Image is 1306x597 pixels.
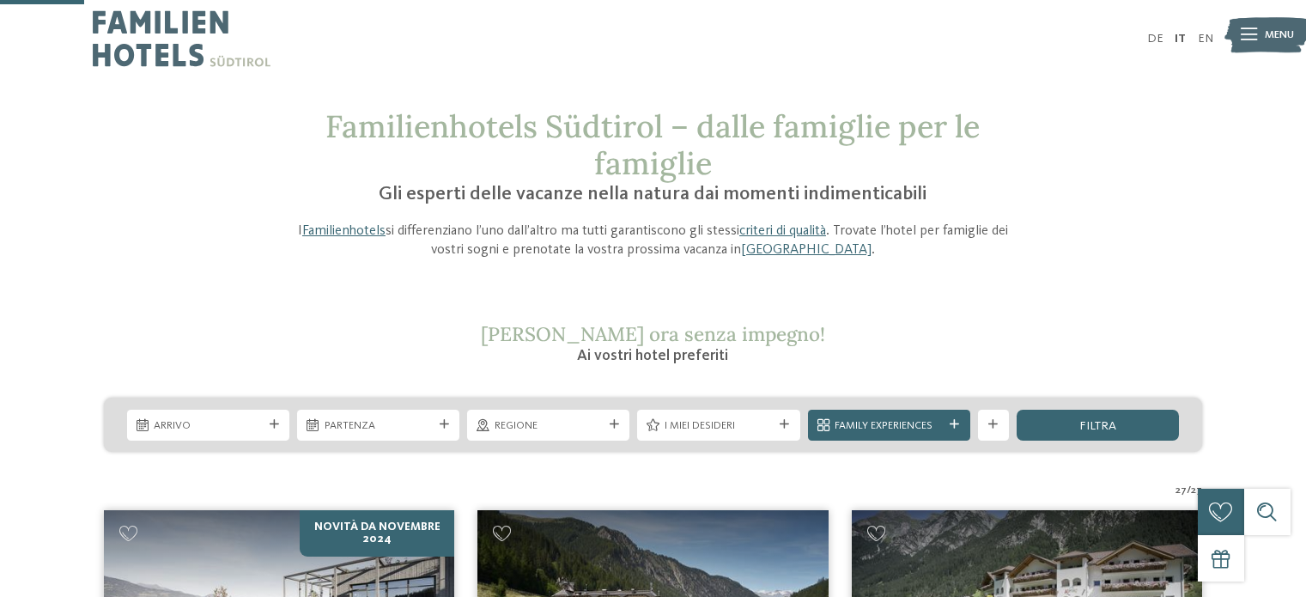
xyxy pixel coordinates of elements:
[1079,420,1116,432] span: filtra
[1175,33,1186,45] a: IT
[1147,33,1163,45] a: DE
[325,107,980,183] span: Familienhotels Südtirol – dalle famiglie per le famiglie
[325,418,433,434] span: Partenza
[1198,33,1213,45] a: EN
[154,418,262,434] span: Arrivo
[1175,483,1187,498] span: 27
[741,243,872,257] a: [GEOGRAPHIC_DATA]
[379,185,926,204] span: Gli esperti delle vacanze nella natura dai momenti indimenticabili
[1187,483,1191,498] span: /
[1265,27,1294,43] span: Menu
[665,418,773,434] span: I miei desideri
[1191,483,1202,498] span: 27
[835,418,943,434] span: Family Experiences
[481,321,825,346] span: [PERSON_NAME] ora senza impegno!
[302,224,386,238] a: Familienhotels
[739,224,826,238] a: criteri di qualità
[577,348,728,363] span: Ai vostri hotel preferiti
[495,418,603,434] span: Regione
[286,222,1021,260] p: I si differenziano l’uno dall’altro ma tutti garantiscono gli stessi . Trovate l’hotel per famigl...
